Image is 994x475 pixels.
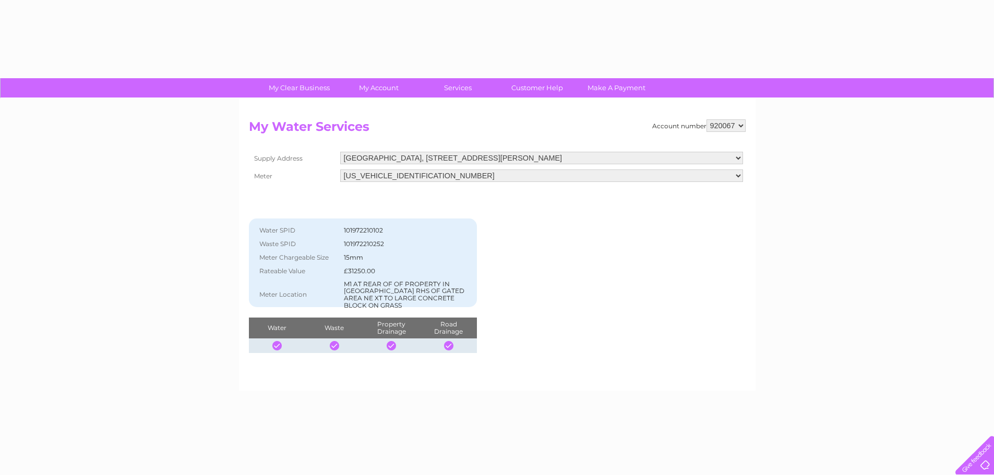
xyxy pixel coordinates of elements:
th: Water SPID [254,224,341,237]
td: 15mm [341,251,472,264]
a: Customer Help [494,78,580,98]
th: Meter Chargeable Size [254,251,341,264]
th: Water [249,318,306,338]
td: £31250.00 [341,264,472,278]
td: 101972210102 [341,224,472,237]
a: My Account [336,78,422,98]
th: Road Drainage [420,318,477,338]
a: Make A Payment [573,78,660,98]
a: Services [415,78,501,98]
th: Waste [306,318,363,338]
th: Property Drainage [363,318,420,338]
th: Supply Address [249,149,338,167]
th: Meter Location [254,278,341,312]
th: Rateable Value [254,264,341,278]
div: Account number [652,119,746,132]
th: Meter [249,167,338,185]
td: M1 AT REAR OF OF PROPERTY IN [GEOGRAPHIC_DATA] RHS OF GATED AREA NE XT TO LARGE CONCRETE BLOCK ON... [341,278,472,312]
td: 101972210252 [341,237,472,251]
th: Waste SPID [254,237,341,251]
a: My Clear Business [256,78,342,98]
h2: My Water Services [249,119,746,139]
